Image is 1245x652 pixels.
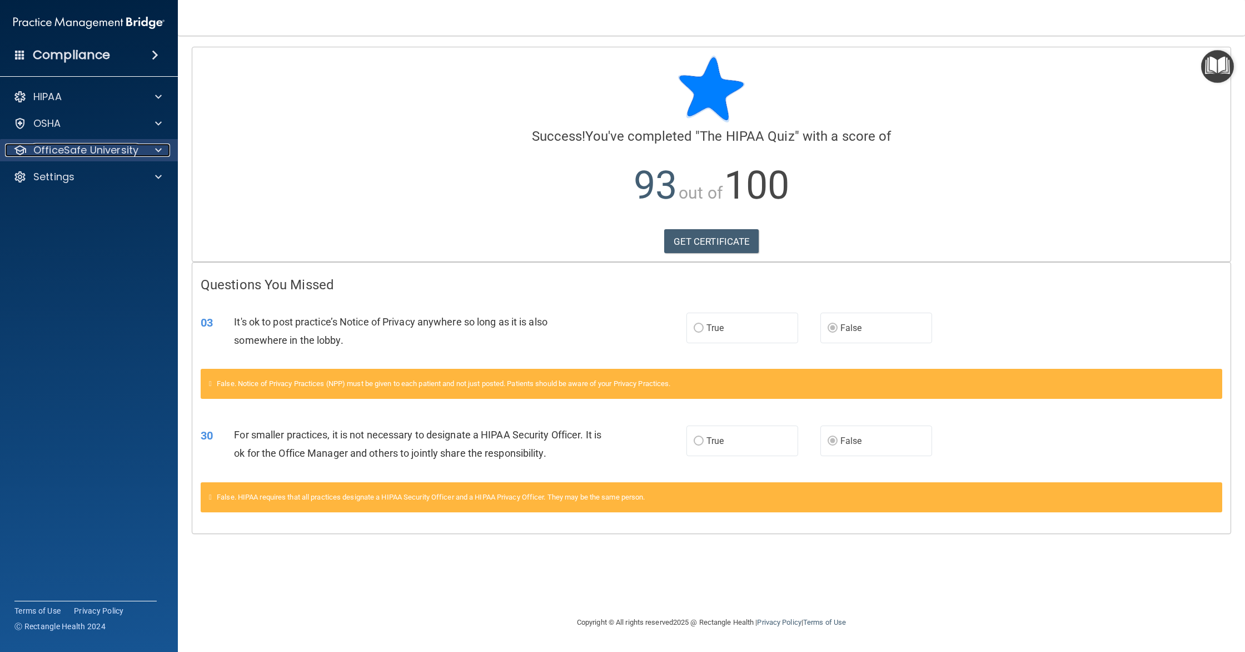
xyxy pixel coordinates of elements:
[201,129,1222,144] h4: You've completed " " with a score of
[33,144,138,157] p: OfficeSafe University
[803,618,846,626] a: Terms of Use
[13,170,162,184] a: Settings
[33,170,74,184] p: Settings
[13,144,162,157] a: OfficeSafe University
[201,278,1222,292] h4: Questions You Missed
[14,621,106,632] span: Ⓒ Rectangle Health 2024
[694,437,704,446] input: True
[1201,50,1234,83] button: Open Resource Center
[724,162,789,208] span: 100
[840,436,862,446] span: False
[700,129,794,144] span: The HIPAA Quiz
[840,323,862,333] span: False
[706,436,724,446] span: True
[664,229,759,254] a: GET CERTIFICATE
[757,618,801,626] a: Privacy Policy
[217,379,670,388] span: False. Notice of Privacy Practices (NPP) must be given to each patient and not just posted. Patie...
[14,605,61,616] a: Terms of Use
[234,429,601,459] span: For smaller practices, it is not necessary to designate a HIPAA Security Officer. It is ok for th...
[679,183,723,202] span: out of
[828,324,838,333] input: False
[706,323,724,333] span: True
[678,56,745,122] img: blue-star-rounded.9d042014.png
[694,324,704,333] input: True
[217,493,645,501] span: False. HIPAA requires that all practices designate a HIPAA Security Officer and a HIPAA Privacy O...
[634,162,677,208] span: 93
[201,316,213,329] span: 03
[33,47,110,63] h4: Compliance
[13,12,165,34] img: PMB logo
[201,429,213,442] span: 30
[1189,575,1232,618] iframe: Drift Widget Chat Controller
[13,117,162,130] a: OSHA
[828,437,838,446] input: False
[532,129,586,144] span: Success!
[33,117,61,130] p: OSHA
[13,90,162,103] a: HIPAA
[509,605,914,640] div: Copyright © All rights reserved 2025 @ Rectangle Health | |
[74,605,124,616] a: Privacy Policy
[234,316,547,346] span: It's ok to post practice’s Notice of Privacy anywhere so long as it is also somewhere in the lobby.
[33,90,62,103] p: HIPAA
